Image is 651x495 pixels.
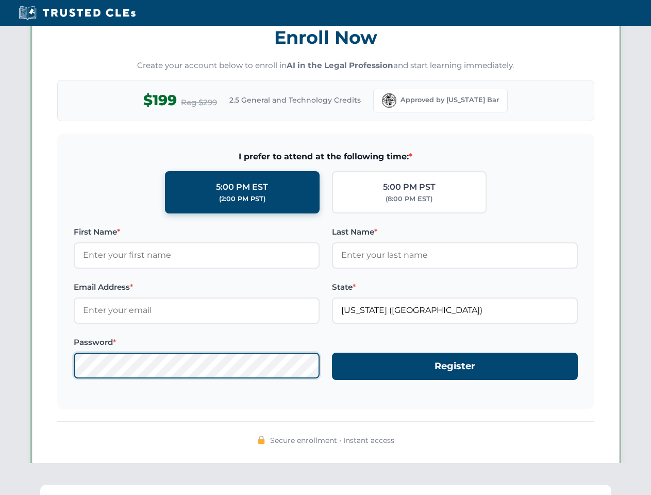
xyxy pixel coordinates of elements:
[332,353,578,380] button: Register
[332,242,578,268] input: Enter your last name
[332,298,578,323] input: Florida (FL)
[143,89,177,112] span: $199
[219,194,265,204] div: (2:00 PM PST)
[74,150,578,163] span: I prefer to attend at the following time:
[332,226,578,238] label: Last Name
[216,180,268,194] div: 5:00 PM EST
[257,436,265,444] img: 🔒
[382,93,396,108] img: Florida Bar
[400,95,499,105] span: Approved by [US_STATE] Bar
[57,60,594,72] p: Create your account below to enroll in and start learning immediately.
[74,242,320,268] input: Enter your first name
[270,435,394,446] span: Secure enrollment • Instant access
[332,281,578,293] label: State
[74,298,320,323] input: Enter your email
[74,226,320,238] label: First Name
[15,5,139,21] img: Trusted CLEs
[74,281,320,293] label: Email Address
[74,336,320,349] label: Password
[386,194,432,204] div: (8:00 PM EST)
[287,60,393,70] strong: AI in the Legal Profession
[57,21,594,54] h3: Enroll Now
[383,180,436,194] div: 5:00 PM PST
[229,94,361,106] span: 2.5 General and Technology Credits
[181,96,217,109] span: Reg $299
